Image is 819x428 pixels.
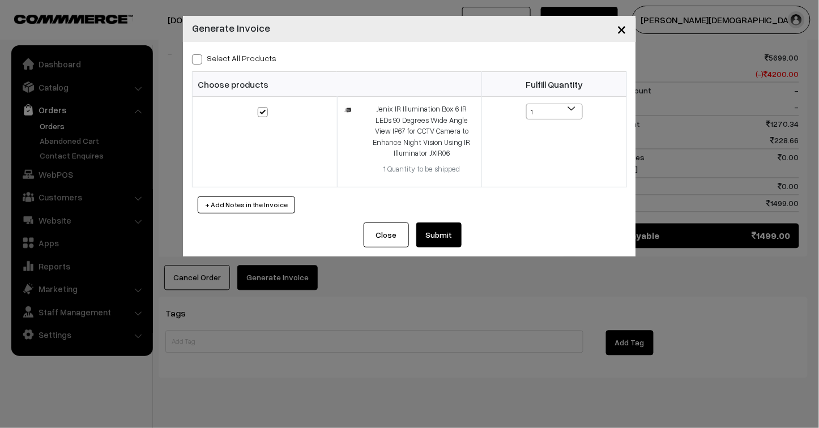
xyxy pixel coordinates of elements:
[608,11,636,46] button: Close
[369,164,475,175] div: 1 Quantity to be shipped
[369,104,475,159] div: Jenix IR Illumination Box 6 IR LEDs 90 Degrees Wide Angle View IP67 for CCTV Camera to Enhance Ni...
[364,222,409,247] button: Close
[482,72,627,97] th: Fulfill Quantity
[416,222,462,247] button: Submit
[526,104,583,119] span: 1
[193,72,482,97] th: Choose products
[617,18,627,39] span: ×
[192,20,270,36] h4: Generate Invoice
[192,52,276,64] label: Select all Products
[198,196,295,213] button: + Add Notes in the Invoice
[527,104,582,120] span: 1
[344,106,352,113] img: 1663759974380241n0pGwJnsL.jpg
